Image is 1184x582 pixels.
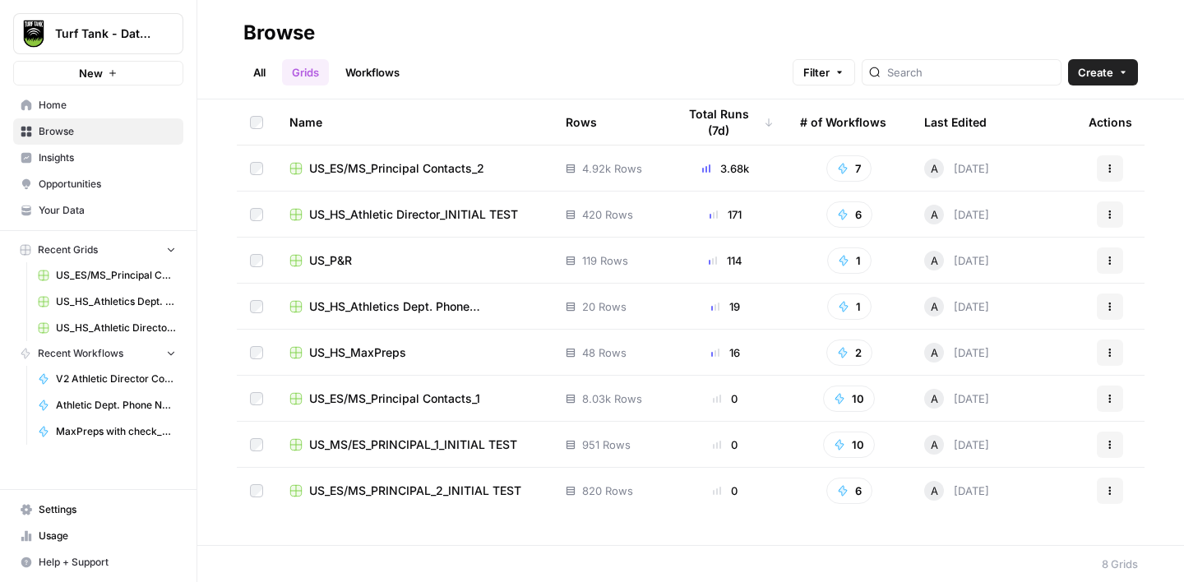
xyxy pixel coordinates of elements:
span: New [79,65,103,81]
a: MaxPreps with check_Sports Type_US_HS [30,418,183,445]
a: Athletic Dept. Phone Number [30,392,183,418]
span: US_P&R [309,252,352,269]
span: US_ES/MS_PRINCIPAL_2_INITIAL TEST [309,483,521,499]
a: Home [13,92,183,118]
span: Filter [803,64,830,81]
span: US_ES/MS_Principal Contacts_2 [309,160,484,177]
button: 6 [826,478,872,504]
img: Turf Tank - Data Team Logo [19,19,49,48]
span: US_ES/MS_Principal Contacts_1 [309,390,480,407]
button: Help + Support [13,549,183,575]
div: 16 [677,344,774,361]
span: Usage [39,529,176,543]
div: 19 [677,298,774,315]
div: [DATE] [924,251,989,270]
div: Browse [243,20,315,46]
button: 10 [823,386,875,412]
span: A [931,298,938,315]
div: 114 [677,252,774,269]
button: Workspace: Turf Tank - Data Team [13,13,183,54]
div: [DATE] [924,389,989,409]
span: Recent Workflows [38,346,123,361]
span: A [931,252,938,269]
a: US_ES/MS_Principal Contacts_2 [289,160,539,177]
span: 4.92k Rows [582,160,642,177]
span: Browse [39,124,176,139]
span: MaxPreps with check_Sports Type_US_HS [56,424,176,439]
a: Insights [13,145,183,171]
span: Help + Support [39,555,176,570]
button: Recent Workflows [13,341,183,366]
span: US_HS_Athletics Dept. Phone Number_INITIAL TEST [56,294,176,309]
button: Create [1068,59,1138,85]
span: US_HS_Athletic Director_INITIAL TEST [309,206,518,223]
a: Workflows [335,59,409,85]
a: Grids [282,59,329,85]
span: 119 Rows [582,252,628,269]
a: US_HS_Athletic Director_INITIAL TEST [30,315,183,341]
div: # of Workflows [800,99,886,145]
div: Actions [1089,99,1132,145]
button: Filter [793,59,855,85]
a: Your Data [13,197,183,224]
a: US_HS_Athletics Dept. Phone Number_INITIAL TEST [289,298,539,315]
span: A [931,483,938,499]
span: V2 Athletic Director Contact for High Schools [56,372,176,386]
span: US_MS/ES_PRINCIPAL_1_INITIAL TEST [309,436,517,453]
span: A [931,436,938,453]
div: 171 [677,206,774,223]
a: Opportunities [13,171,183,197]
span: Turf Tank - Data Team [55,25,155,42]
span: A [931,206,938,223]
span: 20 Rows [582,298,627,315]
a: Usage [13,523,183,549]
button: New [13,61,183,85]
span: US_HS_Athletic Director_INITIAL TEST [56,321,176,335]
a: US_HS_MaxPreps [289,344,539,361]
button: 6 [826,201,872,228]
div: Name [289,99,539,145]
span: A [931,160,938,177]
button: Recent Grids [13,238,183,262]
div: [DATE] [924,481,989,501]
button: 1 [827,247,872,274]
div: [DATE] [924,297,989,316]
div: [DATE] [924,159,989,178]
a: Browse [13,118,183,145]
span: Create [1078,64,1113,81]
span: 8.03k Rows [582,390,642,407]
a: US_HS_Athletic Director_INITIAL TEST [289,206,539,223]
button: 1 [827,293,872,320]
a: All [243,59,275,85]
span: Your Data [39,203,176,218]
span: Opportunities [39,177,176,192]
a: US_P&R [289,252,539,269]
div: 8 Grids [1102,556,1138,572]
span: US_HS_MaxPreps [309,344,406,361]
div: Total Runs (7d) [677,99,774,145]
input: Search [887,64,1054,81]
span: US_HS_Athletics Dept. Phone Number_INITIAL TEST [309,298,539,315]
div: Last Edited [924,99,987,145]
span: A [931,390,938,407]
span: Settings [39,502,176,517]
a: US_ES/MS_Principal Contacts_1 [289,390,539,407]
span: A [931,344,938,361]
button: 2 [826,339,872,366]
span: Recent Grids [38,242,98,257]
span: 951 Rows [582,436,631,453]
span: 48 Rows [582,344,627,361]
div: [DATE] [924,435,989,455]
div: 0 [677,436,774,453]
div: [DATE] [924,205,989,224]
span: US_ES/MS_Principal Contacts_1 [56,268,176,283]
span: Home [39,98,176,113]
a: US_MS/ES_PRINCIPAL_1_INITIAL TEST [289,436,539,453]
a: US_HS_Athletics Dept. Phone Number_INITIAL TEST [30,289,183,315]
div: 0 [677,483,774,499]
button: 7 [826,155,872,182]
div: Rows [566,99,597,145]
span: Athletic Dept. Phone Number [56,398,176,413]
span: 420 Rows [582,206,633,223]
button: 10 [823,432,875,458]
